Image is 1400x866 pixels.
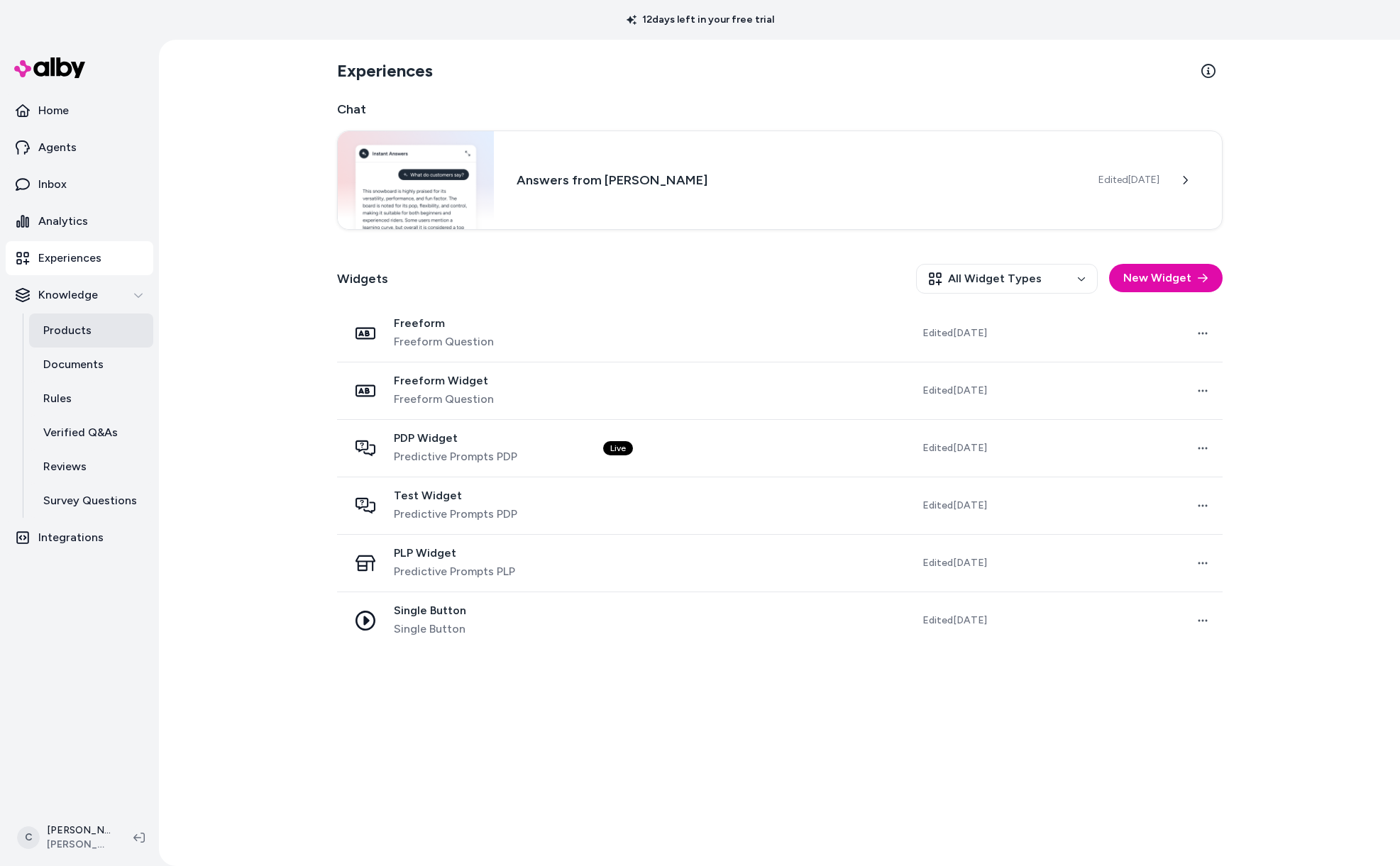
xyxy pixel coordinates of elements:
p: 12 days left in your free trial [618,13,783,27]
span: Edited [DATE] [922,441,987,455]
a: Inbox [6,167,153,201]
p: Inbox [38,176,67,193]
p: Reviews [43,458,87,475]
span: Edited [DATE] [922,556,987,570]
h2: Experiences [337,60,433,82]
p: Knowledge [38,287,98,304]
a: Home [6,94,153,128]
a: Documents [29,348,153,382]
a: Agents [6,131,153,165]
div: Live [603,441,633,455]
span: Freeform [394,316,494,331]
h3: Answers from [PERSON_NAME] [517,170,1075,190]
span: Edited [DATE] [922,384,987,398]
span: [PERSON_NAME] [47,838,111,852]
p: Agents [38,139,77,156]
p: Documents [43,356,104,373]
p: Survey Questions [43,492,137,509]
span: Edited [DATE] [922,326,987,340]
p: Products [43,322,92,339]
span: Edited [DATE] [1098,173,1159,187]
a: Experiences [6,241,153,275]
span: Freeform Widget [394,374,494,388]
span: Predictive Prompts PLP [394,563,515,580]
p: Rules [43,390,72,407]
h2: Widgets [337,269,388,289]
p: Home [38,102,69,119]
a: Survey Questions [29,484,153,518]
p: Integrations [38,529,104,546]
a: Analytics [6,204,153,238]
p: Verified Q&As [43,424,118,441]
span: PDP Widget [394,431,517,445]
span: Single Button [394,621,466,638]
span: Edited [DATE] [922,614,987,628]
a: Products [29,313,153,348]
a: Chat widgetAnswers from [PERSON_NAME]Edited[DATE] [337,131,1223,230]
img: Chat widget [338,131,495,229]
span: Test Widget [394,489,517,503]
span: Freeform Question [394,391,494,408]
span: Freeform Question [394,333,494,350]
button: All Widget Types [916,264,1098,294]
button: Knowledge [6,278,153,312]
a: Rules [29,382,153,416]
span: Single Button [394,604,466,618]
img: alby Logo [14,57,85,78]
span: Predictive Prompts PDP [394,506,517,523]
a: Verified Q&As [29,416,153,450]
span: Edited [DATE] [922,499,987,513]
button: C[PERSON_NAME][PERSON_NAME] [9,815,122,860]
span: C [17,826,40,849]
a: Integrations [6,521,153,555]
span: Predictive Prompts PDP [394,448,517,465]
p: Analytics [38,213,88,230]
p: Experiences [38,250,101,267]
a: Reviews [29,450,153,484]
p: [PERSON_NAME] [47,823,111,838]
h2: Chat [337,99,1223,119]
span: PLP Widget [394,546,515,560]
button: New Widget [1109,264,1223,292]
